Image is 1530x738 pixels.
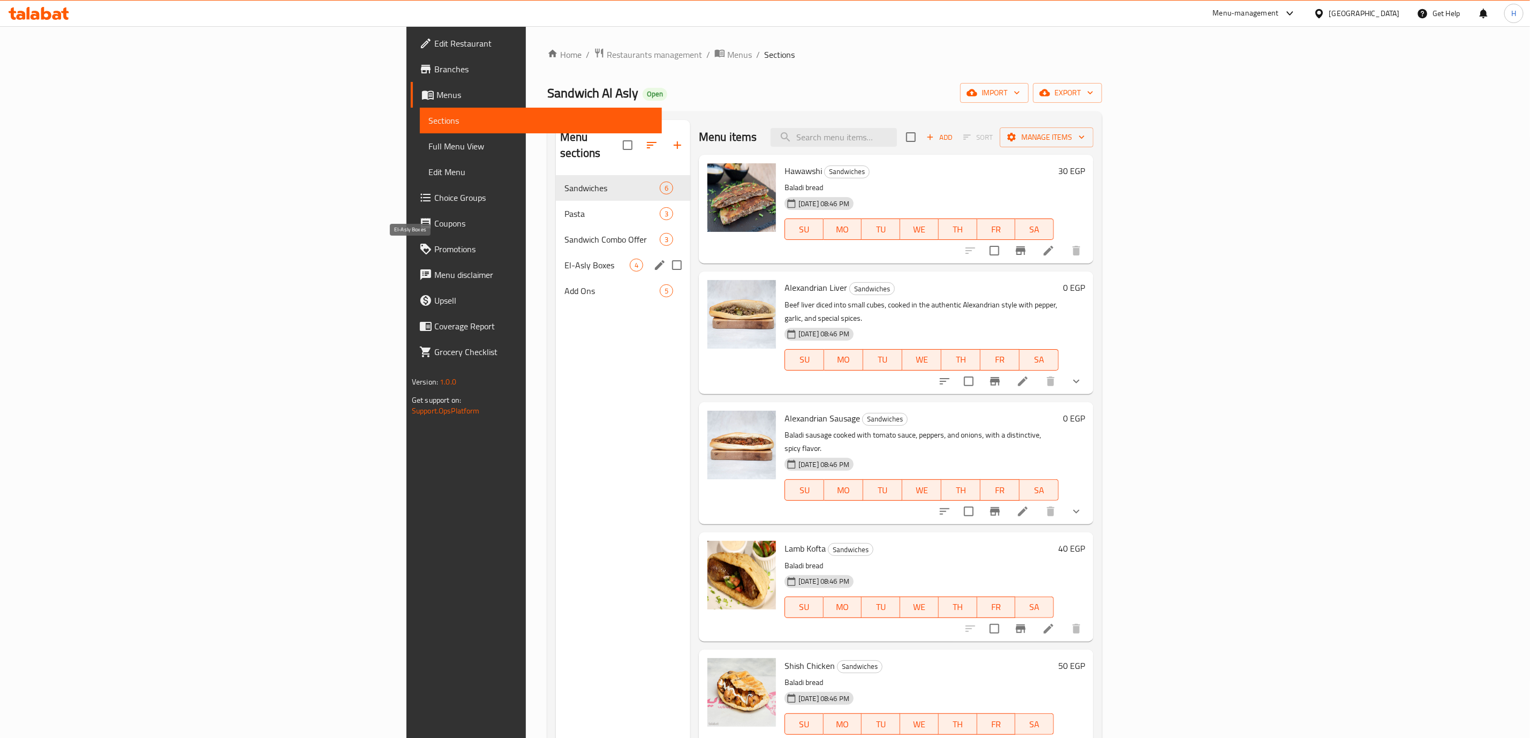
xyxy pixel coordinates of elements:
[983,239,1006,262] span: Select to update
[428,140,653,153] span: Full Menu View
[1020,599,1050,615] span: SA
[981,479,1020,501] button: FR
[785,658,835,674] span: Shish Chicken
[905,717,934,732] span: WE
[932,499,958,524] button: sort-choices
[1213,7,1279,20] div: Menu-management
[785,540,826,556] span: Lamb Kofta
[1020,479,1059,501] button: SA
[660,284,673,297] div: items
[785,181,1054,194] p: Baladi bread
[1064,238,1089,263] button: delete
[1008,131,1085,144] span: Manage items
[900,713,939,735] button: WE
[660,183,673,193] span: 6
[1015,219,1054,240] button: SA
[1008,616,1034,642] button: Branch-specific-item
[639,132,665,158] span: Sort sections
[956,129,1000,146] span: Select section first
[785,428,1059,455] p: Baladi sausage cooked with tomato sauce, peppers, and onions, with a distinctive, spicy flavor.
[564,182,660,194] span: Sandwiches
[969,86,1020,100] span: import
[564,207,660,220] span: Pasta
[1024,483,1054,498] span: SA
[828,717,858,732] span: MO
[564,233,660,246] div: Sandwich Combo Offer
[868,483,898,498] span: TU
[958,370,980,393] span: Select to update
[981,349,1020,371] button: FR
[411,236,662,262] a: Promotions
[943,717,973,732] span: TH
[1038,368,1064,394] button: delete
[434,63,653,76] span: Branches
[411,288,662,313] a: Upsell
[564,284,660,297] span: Add Ons
[1042,244,1055,257] a: Edit menu item
[420,159,662,185] a: Edit Menu
[868,352,898,367] span: TU
[932,368,958,394] button: sort-choices
[794,576,854,586] span: [DATE] 08:46 PM
[434,217,653,230] span: Coupons
[707,541,776,609] img: Lamb Kofta
[665,132,690,158] button: Add section
[556,227,690,252] div: Sandwich Combo Offer3
[785,559,1054,573] p: Baladi bread
[434,320,653,333] span: Coverage Report
[412,375,438,389] span: Version:
[756,48,760,61] li: /
[789,717,819,732] span: SU
[411,56,662,82] a: Branches
[1070,375,1083,388] svg: Show Choices
[862,597,900,618] button: TU
[1058,163,1085,178] h6: 30 EGP
[1033,83,1102,103] button: export
[866,717,896,732] span: TU
[825,165,869,178] span: Sandwiches
[412,404,480,418] a: Support.OpsPlatform
[411,262,662,288] a: Menu disclaimer
[785,713,824,735] button: SU
[420,133,662,159] a: Full Menu View
[412,393,461,407] span: Get support on:
[660,207,673,220] div: items
[960,83,1029,103] button: import
[1015,713,1054,735] button: SA
[556,175,690,201] div: Sandwiches6
[411,339,662,365] a: Grocery Checklist
[789,222,819,237] span: SU
[1511,7,1516,19] span: H
[1015,597,1054,618] button: SA
[866,222,896,237] span: TU
[428,165,653,178] span: Edit Menu
[1064,368,1089,394] button: show more
[428,114,653,127] span: Sections
[1070,505,1083,518] svg: Show Choices
[902,349,941,371] button: WE
[1020,222,1050,237] span: SA
[828,483,859,498] span: MO
[977,597,1016,618] button: FR
[699,129,757,145] h2: Menu items
[436,88,653,101] span: Menus
[660,233,673,246] div: items
[982,717,1012,732] span: FR
[1016,375,1029,388] a: Edit menu item
[1329,7,1400,19] div: [GEOGRAPHIC_DATA]
[1064,616,1089,642] button: delete
[630,259,643,272] div: items
[922,129,956,146] span: Add item
[434,294,653,307] span: Upsell
[905,222,934,237] span: WE
[1058,541,1085,556] h6: 40 EGP
[1024,352,1054,367] span: SA
[824,165,870,178] div: Sandwiches
[922,129,956,146] button: Add
[828,543,873,556] div: Sandwiches
[863,349,902,371] button: TU
[1016,505,1029,518] a: Edit menu item
[411,82,662,108] a: Menus
[939,597,977,618] button: TH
